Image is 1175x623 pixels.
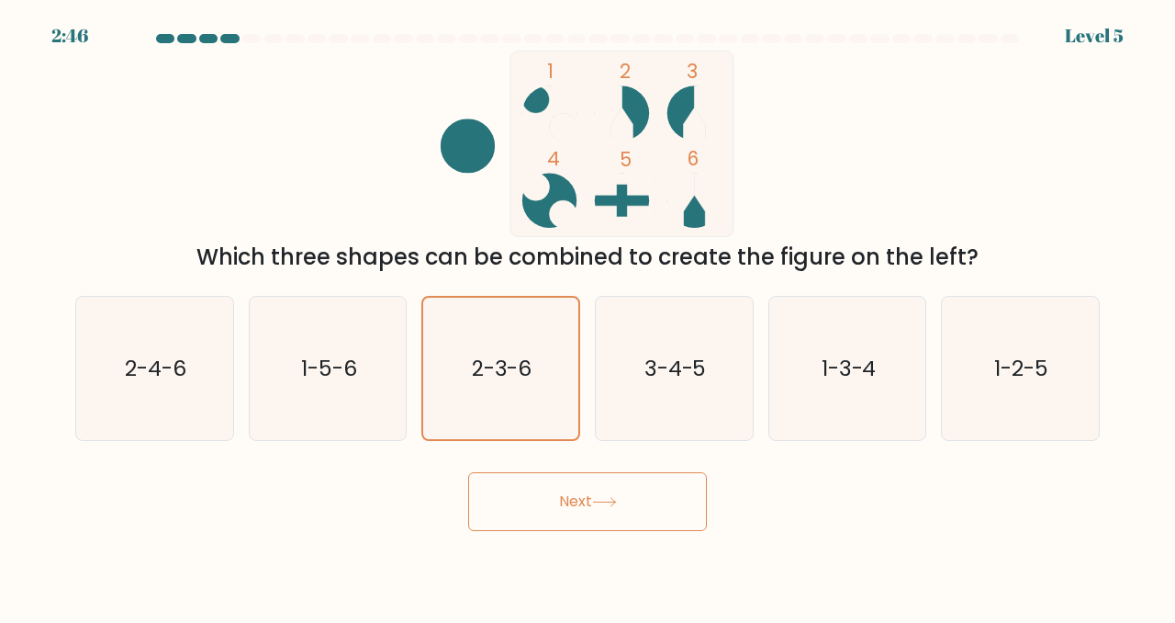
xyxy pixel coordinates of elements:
[547,145,560,172] tspan: 4
[822,353,877,383] text: 1-3-4
[125,353,186,383] text: 2-4-6
[301,353,357,383] text: 1-5-6
[1065,22,1124,50] div: Level 5
[687,58,698,85] tspan: 3
[86,241,1089,274] div: Which three shapes can be combined to create the figure on the left?
[687,145,699,172] tspan: 6
[644,353,707,383] text: 3-4-5
[620,146,632,173] tspan: 5
[620,58,631,85] tspan: 2
[547,58,554,85] tspan: 1
[468,472,707,531] button: Next
[51,22,88,50] div: 2:46
[472,354,532,383] text: 2-3-6
[995,353,1049,383] text: 1-2-5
